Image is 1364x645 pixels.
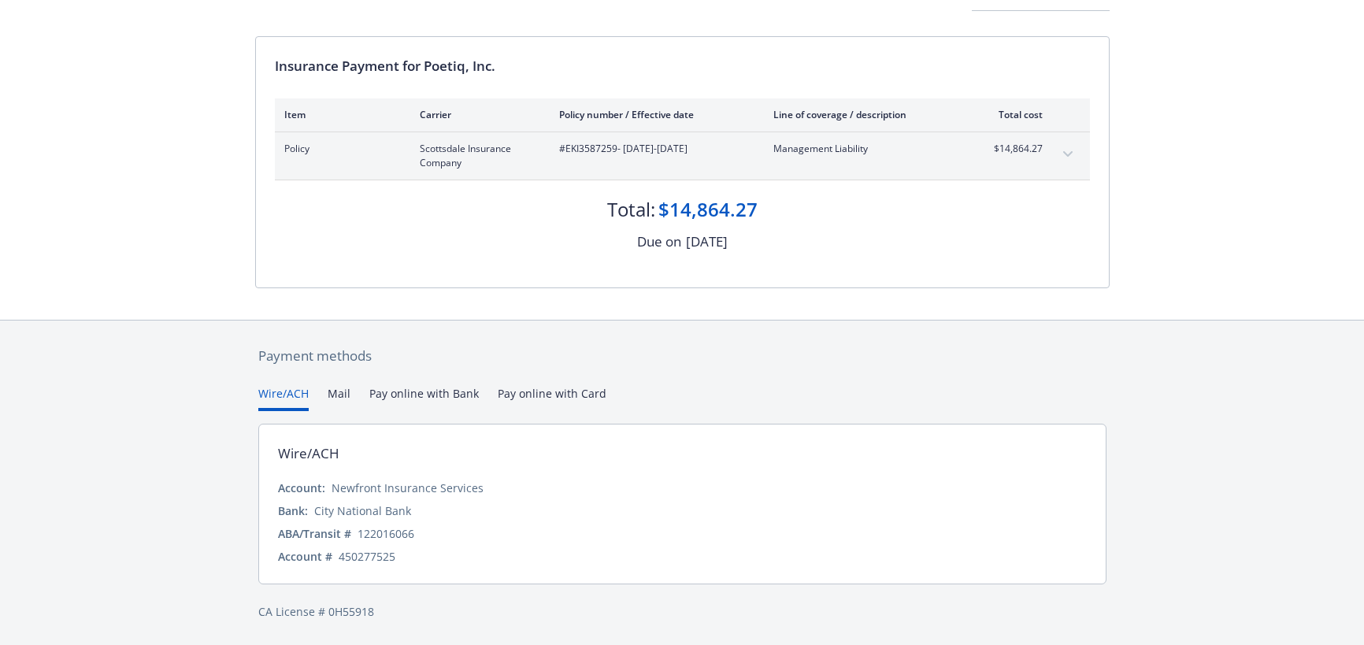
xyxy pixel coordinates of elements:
div: City National Bank [314,502,411,519]
div: Account # [278,548,332,565]
span: Policy [284,142,395,156]
button: Pay online with Bank [369,385,479,411]
span: Management Liability [773,142,958,156]
div: $14,864.27 [658,196,758,223]
div: Policy number / Effective date [559,108,748,121]
div: Total: [607,196,655,223]
span: Scottsdale Insurance Company [420,142,534,170]
button: Pay online with Card [498,385,606,411]
span: #EKI3587259 - [DATE]-[DATE] [559,142,748,156]
div: Due on [637,232,681,252]
div: ABA/Transit # [278,525,351,542]
div: Line of coverage / description [773,108,958,121]
div: 450277525 [339,548,395,565]
div: 122016066 [358,525,414,542]
div: Bank: [278,502,308,519]
div: Payment methods [258,346,1106,366]
div: CA License # 0H55918 [258,603,1106,620]
span: $14,864.27 [984,142,1043,156]
div: [DATE] [686,232,728,252]
button: expand content [1055,142,1080,167]
div: Carrier [420,108,534,121]
div: Item [284,108,395,121]
div: Total cost [984,108,1043,121]
div: Newfront Insurance Services [332,480,484,496]
div: Wire/ACH [278,443,339,464]
button: Mail [328,385,350,411]
div: Insurance Payment for Poetiq, Inc. [275,56,1090,76]
div: Account: [278,480,325,496]
button: Wire/ACH [258,385,309,411]
div: PolicyScottsdale Insurance Company#EKI3587259- [DATE]-[DATE]Management Liability$14,864.27expand ... [275,132,1090,180]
